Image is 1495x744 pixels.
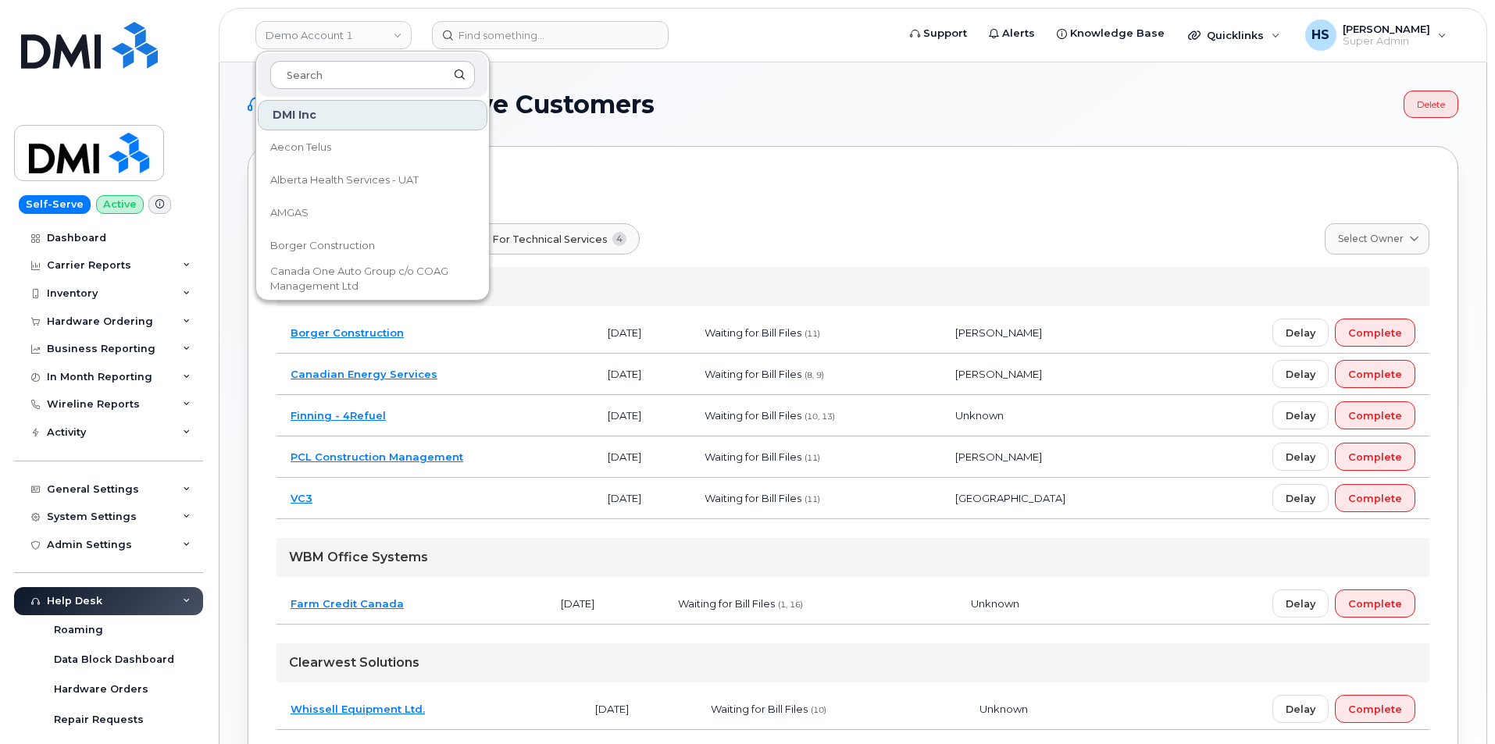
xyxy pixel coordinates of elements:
a: Borger Construction [291,326,404,339]
span: Unknown [955,409,1004,422]
span: Complete [1348,702,1402,717]
span: Delay [1286,408,1315,423]
span: Complete [1348,326,1402,340]
a: Whissell Equipment Ltd. [291,703,425,715]
a: Alberta Health Services - UAT [258,165,487,196]
span: Canada One Auto Group c/o COAG Management Ltd [270,264,450,294]
button: Complete [1335,401,1415,429]
span: Complete [1348,367,1402,382]
button: Delay [1272,443,1329,471]
span: 4 [612,232,627,246]
span: Waiting for Bill Files [705,368,801,380]
div: DMI Inc [258,100,487,130]
span: Waiting for Bill Files [705,326,801,339]
span: (11) [805,494,820,504]
td: [DATE] [581,689,697,730]
span: (11) [805,453,820,463]
span: (1, 16) [778,600,803,610]
a: Finning - 4Refuel [291,409,386,422]
span: Unknown [979,703,1028,715]
span: Complete [1348,596,1402,611]
span: Waiting for Bill Files [678,597,775,610]
a: Aecon Telus [258,132,487,163]
span: Delay [1286,326,1315,340]
button: Complete [1335,484,1415,512]
span: AMGAS [270,205,309,221]
td: [DATE] [594,395,691,436]
span: (10) [811,705,826,715]
span: Complete [1348,408,1402,423]
div: WBM Office Systems [277,538,1429,577]
button: Complete [1335,443,1415,471]
span: (10, 13) [805,411,835,422]
div: Clearwest Solutions [277,643,1429,682]
span: (11) [805,329,820,339]
span: Waiting for Bill Files [705,492,801,504]
button: Complete [1335,695,1415,723]
button: Delay [1272,319,1329,347]
span: Delay [1286,702,1315,717]
button: Complete [1335,589,1415,618]
a: Select Owner [1325,223,1429,255]
button: Delay [1272,484,1329,512]
span: [PERSON_NAME] [955,450,1042,463]
span: Alberta Health Services - UAT [270,173,419,188]
button: Complete [1335,319,1415,347]
div: DMI Inc [277,267,1429,306]
span: [GEOGRAPHIC_DATA] [955,492,1065,504]
td: [DATE] [594,354,691,395]
button: Delay [1272,360,1329,388]
span: For Technical Services [492,232,608,247]
a: Canada One Auto Group c/o COAG Management Ltd [258,263,487,294]
span: Delay [1286,596,1315,611]
td: [DATE] [594,312,691,354]
td: [DATE] [594,478,691,519]
td: [DATE] [547,583,665,625]
span: Aecon Telus [270,140,331,155]
span: (8, 9) [805,370,824,380]
span: Waiting for Bill Files [705,450,801,463]
span: Select Owner [1338,232,1404,246]
td: [DATE] [594,436,691,478]
span: Complete [1348,491,1402,506]
a: PCL Construction Management [291,450,463,463]
span: Waiting for Bill Files [705,409,801,422]
span: Borger Construction [270,238,375,254]
span: Complete [1348,450,1402,465]
a: Borger Construction [258,230,487,262]
input: Search [270,61,475,89]
button: Complete [1335,360,1415,388]
span: Delay [1286,491,1315,506]
a: AMGAS [258,198,487,229]
span: [PERSON_NAME] [955,326,1042,339]
button: Delay [1272,401,1329,429]
span: Waiting for Bill Files [711,703,808,715]
a: Canadian Energy Services [291,368,437,380]
span: [PERSON_NAME] [955,368,1042,380]
span: Delay [1286,367,1315,382]
a: VC3 [291,492,312,504]
a: Delete [1404,91,1458,118]
button: Delay [1272,589,1329,618]
span: Unknown [971,597,1019,610]
a: Farm Credit Canada [291,597,404,610]
button: Delay [1272,695,1329,723]
span: Delay [1286,450,1315,465]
